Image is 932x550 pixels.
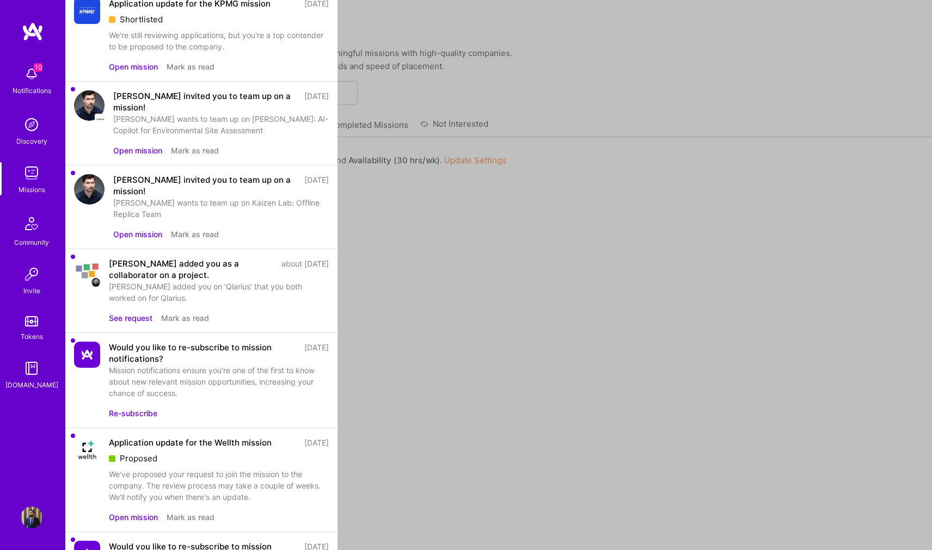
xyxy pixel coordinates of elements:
[74,174,105,205] img: user avatar
[167,511,214,523] button: Mark as read
[18,506,45,528] a: User Avatar
[113,145,162,156] button: Open mission
[109,437,272,448] div: Application update for the Wellth mission
[281,258,329,281] div: about [DATE]
[21,357,42,379] img: guide book
[113,228,162,240] button: Open mission
[5,379,58,391] div: [DOMAIN_NAME]
[304,90,329,113] div: [DATE]
[171,228,219,240] button: Mark as read
[25,316,38,326] img: tokens
[21,506,42,528] img: User Avatar
[109,281,329,304] div: [PERSON_NAME] added you on ‘Qlarius’ that you both worked on for Qlarius.
[109,61,158,72] button: Open mission
[109,14,329,25] div: Shortlisted
[109,407,157,419] button: Re-subscribe
[22,22,44,41] img: logo
[19,184,45,195] div: Missions
[304,174,329,197] div: [DATE]
[109,511,158,523] button: Open mission
[304,342,329,364] div: [DATE]
[113,90,298,113] div: [PERSON_NAME] invited you to team up on a mission!
[21,162,42,184] img: teamwork
[109,364,329,399] div: Mission notifications ensure you’re one of the first to know about new relevant mission opportuni...
[74,258,100,284] img: Company logo
[109,312,152,324] button: See request
[74,437,100,463] img: Company Logo
[109,29,329,52] div: We're still reviewing applications, but you're a top contender to be proposed to the company.
[23,285,40,296] div: Invite
[16,135,47,147] div: Discovery
[113,113,329,136] div: [PERSON_NAME] wants to team up on [PERSON_NAME]: AI-Copilot for Environmental Site Assessment
[21,114,42,135] img: discovery
[171,145,219,156] button: Mark as read
[14,237,49,248] div: Community
[19,211,45,237] img: Community
[21,263,42,285] img: Invite
[109,342,298,364] div: Would you like to re-subscribe to mission notifications?
[113,197,329,220] div: [PERSON_NAME] wants to team up on Kaizen Lab: Offline Replica Team
[109,258,275,281] div: [PERSON_NAME] added you as a collaborator on a project.
[74,90,105,121] img: user avatar
[90,277,101,288] img: User avatar
[167,61,214,72] button: Mark as read
[95,114,106,125] img: Company logo
[113,174,298,197] div: [PERSON_NAME] invited you to team up on a mission!
[304,437,329,448] div: [DATE]
[74,342,100,368] img: Company Logo
[161,312,209,324] button: Mark as read
[21,331,43,342] div: Tokens
[109,468,329,503] div: We've proposed your request to join the mission to the company. The review process may take a cou...
[109,453,329,464] div: Proposed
